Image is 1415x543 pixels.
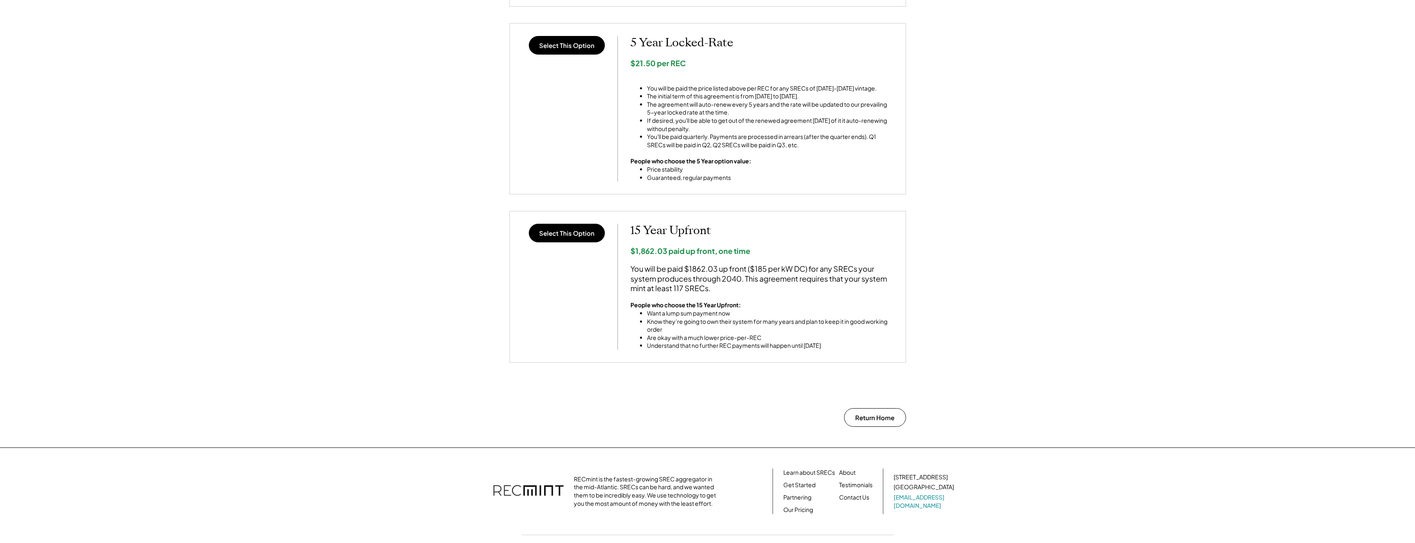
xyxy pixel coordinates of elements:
[529,224,605,242] button: Select This Option
[783,506,813,514] a: Our Pricing
[647,92,893,100] li: The initial term of this agreement is from [DATE] to [DATE].
[647,318,893,334] li: Know they’re going to own their system for many years and plan to keep it in good working order
[839,469,856,477] a: About
[647,100,893,117] li: The agreement will auto-renew every 5 years and the rate will be updated to our prevailing 5-year...
[630,264,893,293] div: You will be paid $1862.03 up front ($185 per kW DC) for any SRECs your system produces through 20...
[839,481,873,489] a: Testimonials
[647,165,751,174] li: Price stability
[647,342,893,350] li: Understand that no further REC payments will happen until [DATE]
[630,36,893,50] h2: 5 Year Locked-Rate
[529,36,605,55] button: Select This Option
[630,157,751,165] strong: People who choose the 5 Year option value:
[630,224,893,238] h2: 15 Year Upfront
[647,174,751,182] li: Guaranteed, regular payments
[647,84,893,93] li: You will be paid the price listed above per REC for any SRECs of [DATE]-[DATE] vintage.
[630,58,893,68] div: $21.50 per REC
[844,408,906,427] button: Return Home
[647,309,893,318] li: Want a lump sum payment now
[783,493,811,502] a: Partnering
[894,493,956,510] a: [EMAIL_ADDRESS][DOMAIN_NAME]
[647,133,893,149] li: You'll be paid quarterly. Payments are processed in arrears (after the quarter ends). Q1 SRECs wi...
[894,473,948,481] div: [STREET_ADDRESS]
[574,475,721,507] div: RECmint is the fastest-growing SREC aggregator in the mid-Atlantic. SRECs can be hard, and we wan...
[647,334,893,342] li: Are okay with a much lower price-per-REC
[783,481,816,489] a: Get Started
[894,483,954,491] div: [GEOGRAPHIC_DATA]
[783,469,835,477] a: Learn about SRECs
[630,301,741,309] strong: People who choose the 15 Year Upfront:
[630,246,893,256] div: $1,862.03 paid up front, one time
[839,493,869,502] a: Contact Us
[647,117,893,133] li: If desired, you'll be able to get out of the renewed agreement [DATE] of it it auto-renewing with...
[493,477,564,506] img: recmint-logotype%403x.png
